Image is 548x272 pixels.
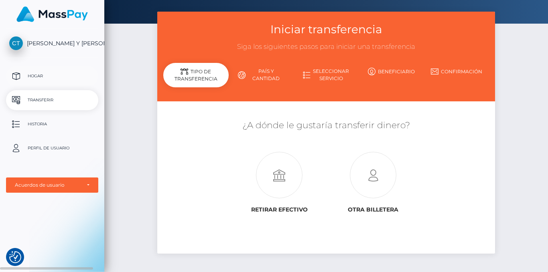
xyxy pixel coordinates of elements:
[32,46,39,53] img: tab_domain_overview_orange.svg
[424,64,489,79] a: Confirmación
[91,47,124,53] font: Palabras clave
[294,64,359,85] a: Seleccionar servicio
[28,97,53,103] font: Transferir
[21,21,90,27] font: Dominio: [DOMAIN_NAME]
[441,69,482,75] font: Confirmación
[9,251,21,263] button: Preferencias de consentimiento
[41,47,60,53] font: Dominio
[6,177,98,193] button: Acuerdos de usuario
[229,64,294,85] a: País y cantidad
[237,42,415,50] font: Siga los siguientes pasos para iniciar una transferencia
[175,69,217,82] font: Tipo de transferencia
[270,22,382,36] font: Iniciar transferencia
[16,6,88,22] img: Pago masivo
[242,120,410,131] font: ¿A dónde le gustaría transferir dinero?
[6,90,98,110] a: Transferir
[359,64,424,79] a: Beneficiario
[252,68,280,81] font: País y cantidad
[251,206,308,213] font: Retirar efectivo
[313,68,349,81] font: Seleccionar servicio
[39,13,53,19] font: 4.0.25
[82,46,89,53] img: tab_keywords_by_traffic_grey.svg
[378,69,415,75] font: Beneficiario
[28,121,47,127] font: Historia
[13,21,19,27] img: website_grey.svg
[27,40,129,47] font: [PERSON_NAME] Y [PERSON_NAME]
[9,251,21,263] img: Revisar el botón de consentimiento
[348,206,398,213] font: Otra billetera
[13,13,19,19] img: logo_orange.svg
[6,114,98,134] a: Historia
[15,182,65,188] font: Acuerdos de usuario
[6,138,98,158] a: Perfil de usuario
[28,145,69,151] font: Perfil de usuario
[6,66,98,86] a: Hogar
[28,73,43,79] font: Hogar
[22,13,39,19] font: versión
